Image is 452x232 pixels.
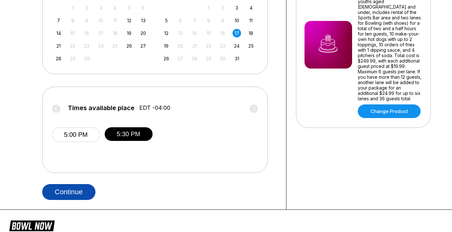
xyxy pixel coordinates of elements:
div: Not available Tuesday, September 2nd, 2025 [82,3,91,12]
div: Choose Friday, September 12th, 2025 [125,16,134,25]
div: Not available Wednesday, October 29th, 2025 [204,54,213,63]
button: 5:30 PM [105,127,153,141]
div: Not available Monday, October 13th, 2025 [176,29,185,37]
div: Choose Friday, October 24th, 2025 [233,42,241,50]
div: Not available Monday, September 29th, 2025 [69,54,77,63]
div: Not available Thursday, October 30th, 2025 [219,54,227,63]
button: Continue [42,184,95,200]
div: Choose Saturday, October 4th, 2025 [247,3,255,12]
div: Not available Tuesday, October 7th, 2025 [190,16,199,25]
div: Not available Wednesday, September 10th, 2025 [97,16,105,25]
div: Not available Tuesday, October 14th, 2025 [190,29,199,37]
img: Kid's Birthday Party [305,21,352,69]
div: Not available Thursday, September 25th, 2025 [111,42,119,50]
div: Choose Sunday, September 21st, 2025 [54,42,63,50]
div: Choose Saturday, October 11th, 2025 [247,16,255,25]
div: Not available Monday, October 6th, 2025 [176,16,185,25]
div: Choose Sunday, October 26th, 2025 [162,54,171,63]
div: Not available Tuesday, September 16th, 2025 [82,29,91,37]
div: Not available Tuesday, September 23rd, 2025 [82,42,91,50]
div: Not available Wednesday, October 15th, 2025 [204,29,213,37]
div: Not available Wednesday, September 24th, 2025 [97,42,105,50]
div: month 2025-10 [161,3,256,63]
div: Not available Thursday, October 2nd, 2025 [219,3,227,12]
div: Choose Saturday, September 13th, 2025 [139,16,147,25]
div: Choose Friday, October 10th, 2025 [233,16,241,25]
div: Not available Wednesday, September 17th, 2025 [97,29,105,37]
div: Choose Sunday, October 12th, 2025 [162,29,171,37]
div: Choose Friday, October 31st, 2025 [233,54,241,63]
div: Not available Tuesday, October 21st, 2025 [190,42,199,50]
div: Not available Monday, October 27th, 2025 [176,54,185,63]
div: Not available Monday, September 1st, 2025 [69,3,77,12]
div: Choose Friday, September 26th, 2025 [125,42,134,50]
button: 5:00 PM [52,127,100,142]
div: Not available Tuesday, October 28th, 2025 [190,54,199,63]
div: Not available Friday, September 5th, 2025 [125,3,134,12]
div: Not available Wednesday, October 8th, 2025 [204,16,213,25]
span: EDT -04:00 [139,104,170,111]
div: Not available Monday, October 20th, 2025 [176,42,185,50]
div: Choose Sunday, October 5th, 2025 [162,16,171,25]
div: Not available Thursday, October 23rd, 2025 [219,42,227,50]
div: month 2025-09 [54,3,149,63]
div: Choose Sunday, October 19th, 2025 [162,42,171,50]
div: Choose Sunday, September 14th, 2025 [54,29,63,37]
div: Choose Saturday, September 20th, 2025 [139,29,147,37]
div: Not available Thursday, September 11th, 2025 [111,16,119,25]
div: Choose Sunday, September 7th, 2025 [54,16,63,25]
span: Times available place [68,104,134,111]
div: Not available Saturday, September 6th, 2025 [139,3,147,12]
div: Not available Thursday, September 4th, 2025 [111,3,119,12]
div: Choose Saturday, September 27th, 2025 [139,42,147,50]
div: Choose Friday, October 3rd, 2025 [233,3,241,12]
div: Not available Monday, September 22nd, 2025 [69,42,77,50]
div: Not available Thursday, September 18th, 2025 [111,29,119,37]
div: Choose Sunday, September 28th, 2025 [54,54,63,63]
div: Choose Friday, September 19th, 2025 [125,29,134,37]
div: Choose Saturday, October 25th, 2025 [247,42,255,50]
div: Not available Thursday, October 9th, 2025 [219,16,227,25]
div: Choose Saturday, October 18th, 2025 [247,29,255,37]
div: Not available Thursday, October 16th, 2025 [219,29,227,37]
a: Change Product [358,104,421,118]
div: Not available Monday, September 8th, 2025 [69,16,77,25]
div: Not available Wednesday, October 1st, 2025 [204,3,213,12]
div: Not available Wednesday, October 22nd, 2025 [204,42,213,50]
div: Not available Monday, September 15th, 2025 [69,29,77,37]
div: Not available Tuesday, September 30th, 2025 [82,54,91,63]
div: Not available Wednesday, September 3rd, 2025 [97,3,105,12]
div: Not available Tuesday, September 9th, 2025 [82,16,91,25]
div: Choose Friday, October 17th, 2025 [233,29,241,37]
